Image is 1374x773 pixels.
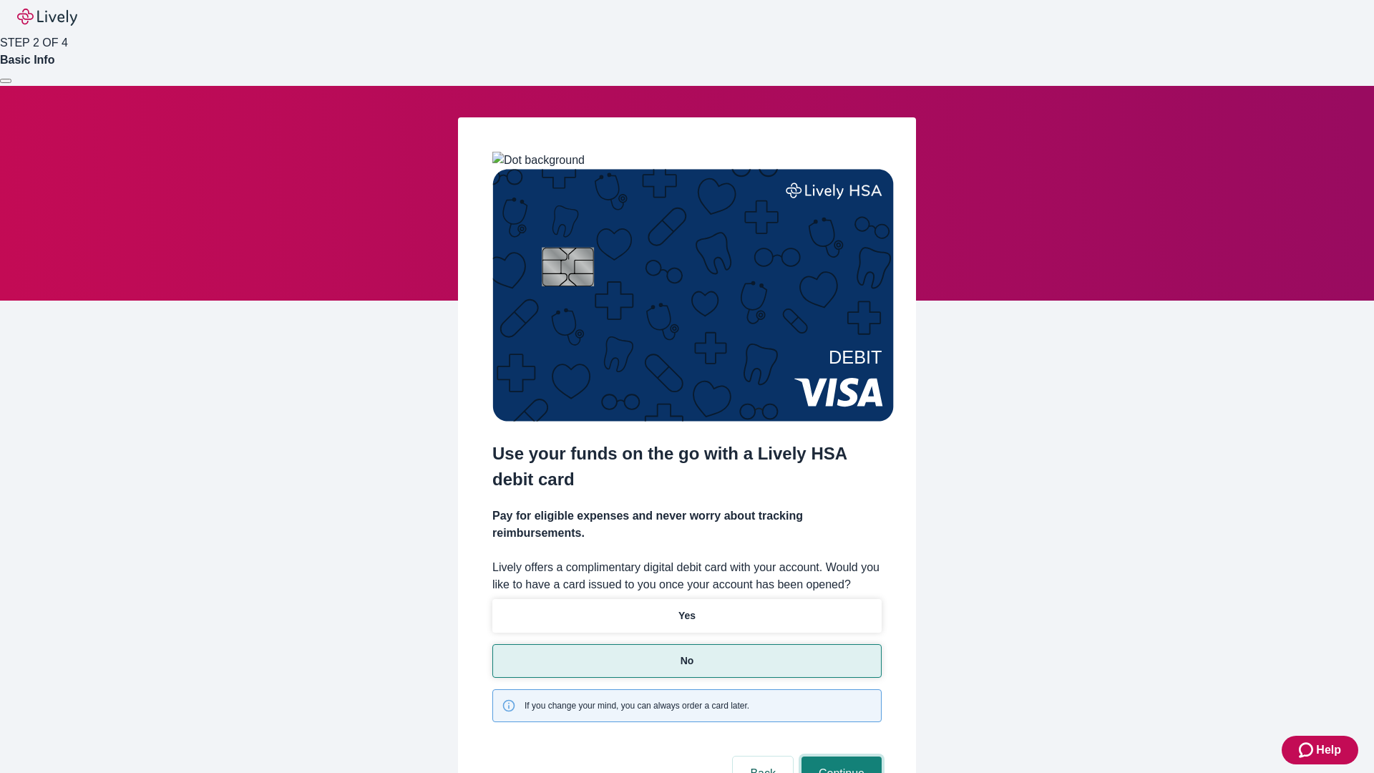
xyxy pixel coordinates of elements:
h2: Use your funds on the go with a Lively HSA debit card [492,441,882,492]
h4: Pay for eligible expenses and never worry about tracking reimbursements. [492,507,882,542]
img: Debit card [492,169,894,422]
img: Dot background [492,152,585,169]
button: Zendesk support iconHelp [1282,736,1358,764]
span: If you change your mind, you can always order a card later. [525,699,749,712]
img: Lively [17,9,77,26]
svg: Zendesk support icon [1299,742,1316,759]
button: No [492,644,882,678]
label: Lively offers a complimentary digital debit card with your account. Would you like to have a card... [492,559,882,593]
p: No [681,653,694,669]
p: Yes [678,608,696,623]
button: Yes [492,599,882,633]
span: Help [1316,742,1341,759]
